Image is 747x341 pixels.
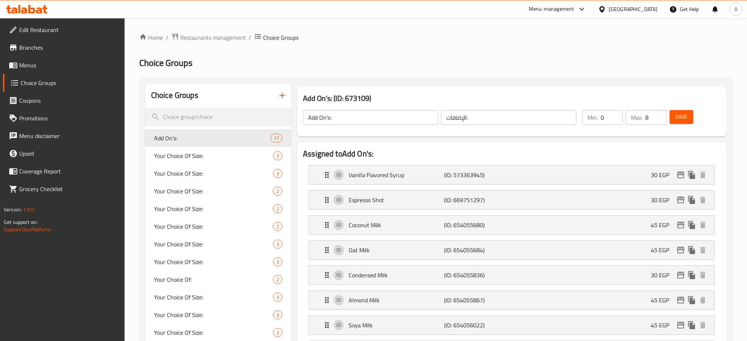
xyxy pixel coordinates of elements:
[651,246,675,254] p: 45 EGP
[697,295,708,306] button: delete
[145,182,291,200] div: Your Choice Of Size:2
[686,245,697,256] button: duplicate
[19,167,119,176] span: Coverage Report
[3,56,125,74] a: Menus
[651,196,675,204] p: 30 EGP
[273,259,282,266] span: 3
[309,291,714,309] div: Expand
[145,108,291,126] input: search
[154,222,273,231] span: Your Choice Of Size:
[180,33,246,42] span: Restaurants management
[686,219,697,231] button: duplicate
[587,113,598,122] p: Min:
[139,33,163,42] a: Home
[349,321,444,330] p: Soya Milk
[3,162,125,180] a: Coverage Report
[154,328,273,337] span: Your Choice Of Size:
[273,223,282,230] span: 2
[249,33,251,42] li: /
[273,151,282,160] div: Choices
[631,113,642,122] p: Max:
[19,25,119,34] span: Edit Restaurant
[19,114,119,123] span: Promotions
[444,296,507,305] p: (ID: 654055867)
[697,219,708,231] button: delete
[154,169,273,178] span: Your Choice Of Size:
[273,222,282,231] div: Choices
[3,39,125,56] a: Branches
[349,170,444,179] p: Vanilla Flavored Syrup
[273,312,282,319] span: 3
[263,33,299,42] span: Choice Groups
[154,257,273,266] span: Your Choice Of Size:
[309,266,714,284] div: Expand
[686,320,697,331] button: duplicate
[349,296,444,305] p: Almond Milk
[273,328,282,337] div: Choices
[273,310,282,319] div: Choices
[3,145,125,162] a: Upsell
[4,217,38,227] span: Get support on:
[444,321,507,330] p: (ID: 654056022)
[171,33,246,42] a: Restaurants management
[734,5,737,13] span: A
[145,129,291,147] div: Add On's:17
[273,257,282,266] div: Choices
[139,55,192,71] span: Choice Groups
[303,288,720,313] li: Expand
[349,271,444,280] p: Condensed Milk
[273,187,282,196] div: Choices
[651,221,675,229] p: 45 EGP
[651,296,675,305] p: 45 EGP
[19,184,119,193] span: Grocery Checklist
[154,275,273,284] span: Your Choice Of:
[697,194,708,205] button: delete
[651,321,675,330] p: 45 EGP
[444,196,507,204] p: (ID: 669751297)
[145,147,291,165] div: Your Choice Of Size:3
[444,246,507,254] p: (ID: 654055684)
[675,194,686,205] button: edit
[145,288,291,306] div: Your Choice Of Size:3
[273,170,282,177] span: 3
[309,316,714,334] div: Expand
[697,320,708,331] button: delete
[139,33,732,42] nav: breadcrumb
[19,43,119,52] span: Branches
[4,225,50,234] a: Support.OpsPlatform
[145,253,291,271] div: Your Choice Of Size:3
[349,221,444,229] p: Coconut Milk
[675,295,686,306] button: edit
[271,135,282,142] span: 17
[145,200,291,218] div: Your Choice Of Size:2
[609,5,657,13] div: [GEOGRAPHIC_DATA]
[273,275,282,284] div: Choices
[309,241,714,259] div: Expand
[145,218,291,235] div: Your Choice Of Size:2
[349,246,444,254] p: Oat Milk
[303,263,720,288] li: Expand
[444,271,507,280] p: (ID: 654055836)
[3,74,125,92] a: Choice Groups
[19,131,119,140] span: Menu disclaimer
[154,134,270,143] span: Add On's:
[349,196,444,204] p: Espresso Shot
[651,170,675,179] p: 30 EGP
[273,241,282,248] span: 3
[303,238,720,263] li: Expand
[444,221,507,229] p: (ID: 654055680)
[154,310,273,319] span: Your Choice Of Size:
[273,169,282,178] div: Choices
[686,169,697,180] button: duplicate
[166,33,168,42] li: /
[675,169,686,180] button: edit
[686,194,697,205] button: duplicate
[529,5,574,14] div: Menu-management
[154,204,273,213] span: Your Choice Of Size:
[145,165,291,182] div: Your Choice Of Size:3
[697,245,708,256] button: delete
[3,92,125,109] a: Coupons
[273,205,282,212] span: 2
[444,170,507,179] p: (ID: 573363945)
[686,295,697,306] button: duplicate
